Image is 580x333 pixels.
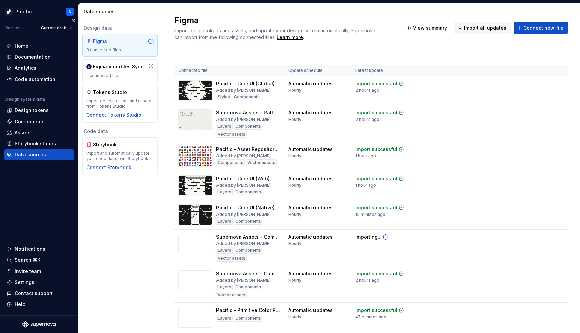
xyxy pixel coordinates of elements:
div: Importing... [355,234,382,240]
div: Automatic updates [288,109,333,116]
div: Contact support [15,290,53,297]
button: Connect Storybook [86,164,131,171]
a: Tokens StudioImport design tokens and assets from Tokens StudioConnect Tokens Studio [82,85,158,123]
a: Learn more [277,34,303,41]
a: Documentation [4,52,74,62]
button: Help [4,299,74,310]
a: Data sources [4,149,74,160]
div: Components [234,247,262,254]
div: Vector assets [246,159,277,166]
div: Documentation [15,54,51,60]
div: Automatic updates [288,175,333,182]
div: 2 hours ago [355,278,379,283]
div: Components [234,123,262,130]
button: Import all updates [454,22,511,34]
div: Notifications [15,246,45,252]
div: Styles [216,94,231,100]
svg: Supernova Logo [22,321,56,328]
div: Automatic updates [288,307,333,314]
div: Figma [93,38,125,45]
div: Import successful [355,109,397,116]
div: Figma Variables Sync [93,63,143,70]
div: Version [5,25,21,31]
th: Connected file [174,65,284,76]
a: Assets [4,127,74,138]
h2: Figma [174,15,395,26]
div: Components [234,315,262,322]
div: Hourly [288,314,301,320]
div: Import design tokens and assets from Tokens Studio [86,98,154,109]
a: Storybook stories [4,138,74,149]
div: Hourly [288,212,301,217]
div: Pacific - Core UI (Web) [216,175,270,182]
button: PacificA [1,4,77,19]
span: Import design tokens and assets, and update your design system automatically. Supernova can impor... [174,28,377,40]
div: Analytics [15,65,36,72]
button: Current draft [38,23,75,33]
div: Hourly [288,183,301,188]
a: Analytics [4,63,74,74]
div: Pacific [15,8,32,15]
div: Added by [PERSON_NAME] [216,241,271,246]
div: Layers [216,189,233,195]
div: Invite team [15,268,41,275]
div: Vector assets [216,131,247,138]
a: StorybookImport and automatically update your code data from Storybook.Connect Storybook [82,137,158,175]
div: Storybook stories [15,140,56,147]
a: Settings [4,277,74,288]
div: Added by [PERSON_NAME] [216,117,271,122]
div: Pacific - Primitive Color Palette [216,307,280,314]
div: Automatic updates [288,80,333,87]
div: Code data [82,128,158,135]
div: Added by [PERSON_NAME] [216,88,271,93]
div: Design tokens [15,107,49,114]
div: Components [234,189,262,195]
div: Added by [PERSON_NAME] [216,278,271,283]
div: Import successful [355,146,397,153]
div: Supernova Assets - Components 02 [216,270,280,277]
div: 12 minutes ago [355,212,385,217]
div: Tokens Studio [93,89,127,96]
div: Components [234,284,262,290]
div: Data sources [15,151,46,158]
button: Connect new file [514,22,568,34]
div: Layers [216,247,233,254]
a: Code automation [4,74,74,85]
div: 8 connected files [86,47,154,53]
div: Help [15,301,26,308]
div: 1 hour ago [355,153,376,159]
span: . [276,35,304,40]
span: Current draft [41,25,67,31]
div: Automatic updates [288,270,333,277]
button: Connect Tokens Studio [86,112,141,118]
img: 8d0dbd7b-a897-4c39-8ca0-62fbda938e11.png [5,8,13,16]
button: Contact support [4,288,74,299]
button: Collapse sidebar [68,16,78,25]
div: Storybook [93,141,125,148]
span: Import all updates [464,25,506,31]
div: Import successful [355,80,397,87]
div: Components [233,94,261,100]
div: 47 minutes ago [355,314,386,320]
a: Design tokens [4,105,74,116]
div: Design system data [5,97,45,102]
button: Search ⌘K [4,255,74,266]
div: 2 hours ago [355,88,379,93]
div: Pacific - Core UI (Global) [216,80,275,87]
div: Automatic updates [288,234,333,240]
div: Hourly [288,88,301,93]
div: Import successful [355,204,397,211]
div: Code automation [15,76,55,83]
div: Layers [216,123,233,130]
div: Automatic updates [288,146,333,153]
div: Components [15,118,45,125]
a: Figma Variables Sync2 connected files [82,59,158,82]
div: Import successful [355,175,397,182]
div: Hourly [288,241,301,246]
div: Design data [82,25,158,31]
div: Assets [15,129,31,136]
